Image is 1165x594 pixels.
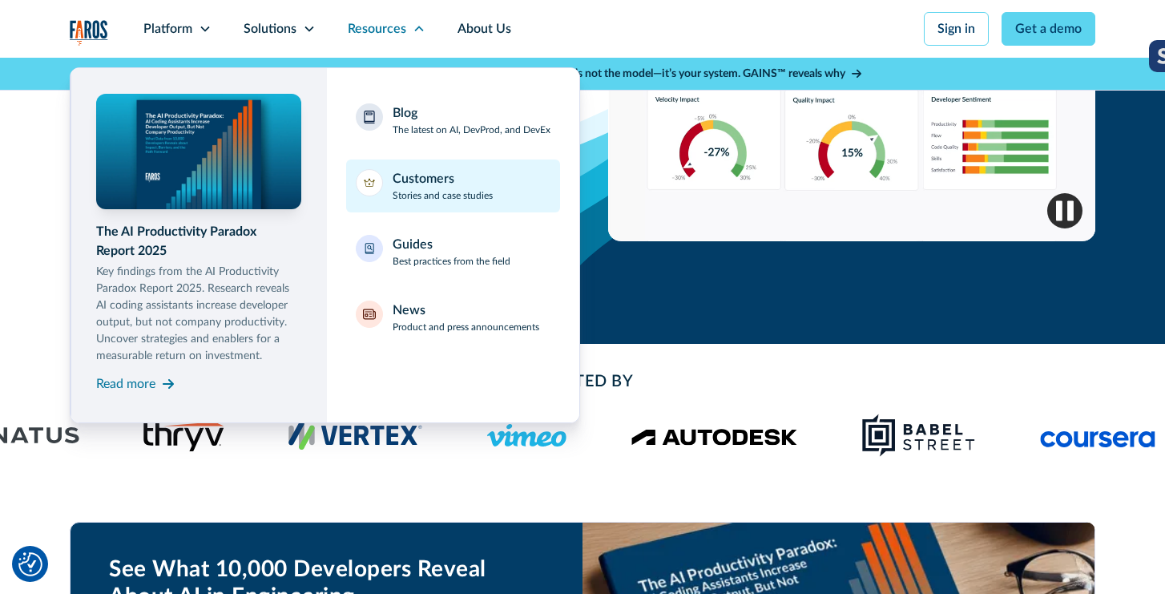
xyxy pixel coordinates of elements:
a: CustomersStories and case studies [346,160,560,212]
p: Best practices from the field [393,254,510,269]
img: Babel Street logo png [861,413,976,458]
img: Logo of the video hosting platform Vimeo. [486,424,566,447]
p: Stories and case studies [393,188,493,203]
div: Read more [96,374,155,394]
div: Customers [393,169,454,188]
p: Key findings from the AI Productivity Paradox Report 2025. Research reveals AI coding assistants ... [96,264,301,365]
a: GuidesBest practices from the field [346,225,560,278]
a: The AI Productivity Paradox Report 2025Key findings from the AI Productivity Paradox Report 2025.... [96,94,301,397]
p: Product and press announcements [393,320,539,334]
div: Guides [393,235,433,254]
img: Thryv's logo [143,419,224,451]
div: Solutions [244,19,296,38]
img: Logo of the analytics and reporting company Faros. [70,20,108,45]
img: Vertex's logo [288,421,422,450]
img: Revisit consent button [18,552,42,576]
div: Blog [393,103,417,123]
div: Resources [348,19,406,38]
p: The latest on AI, DevProd, and DevEx [393,123,550,137]
a: Get a demo [1002,12,1095,46]
a: home [70,20,108,45]
a: BlogThe latest on AI, DevProd, and DevEx [346,94,560,147]
nav: Resources [70,58,1095,423]
div: The AI Productivity Paradox Report 2025 [96,222,301,261]
img: Logo of the online learning platform Coursera. [1040,422,1155,448]
a: NewsProduct and press announcements [346,291,560,344]
a: Sign in [924,12,989,46]
img: Logo of the design software company Autodesk. [631,424,797,446]
button: Cookie Settings [18,552,42,576]
div: Platform [143,19,192,38]
div: News [393,301,425,320]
